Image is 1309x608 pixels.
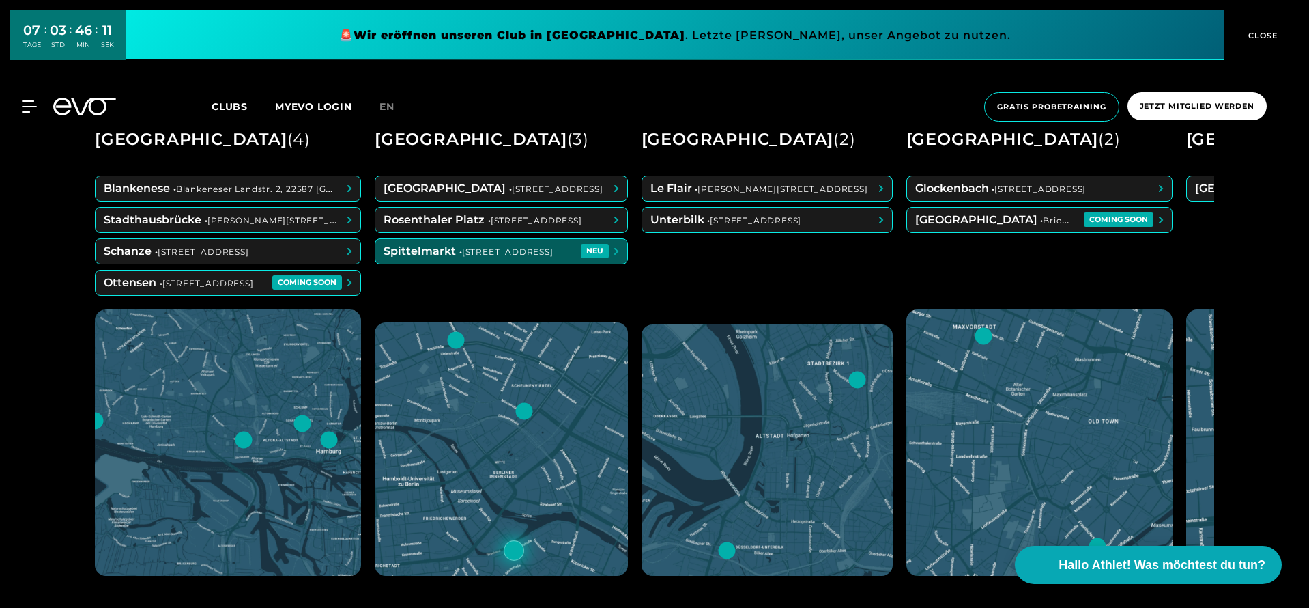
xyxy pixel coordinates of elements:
[50,40,66,50] div: STD
[379,100,394,113] span: en
[96,22,98,58] div: :
[212,100,248,113] span: Clubs
[44,22,46,58] div: :
[50,20,66,40] div: 03
[997,101,1106,113] span: Gratis Probetraining
[70,22,72,58] div: :
[1123,92,1271,122] a: Jetzt Mitglied werden
[1245,29,1278,42] span: CLOSE
[1224,10,1299,60] button: CLOSE
[75,20,92,40] div: 46
[23,20,41,40] div: 07
[101,40,114,50] div: SEK
[275,100,352,113] a: MYEVO LOGIN
[1059,556,1265,575] span: Hallo Athlet! Was möchtest du tun?
[379,99,411,115] a: en
[212,100,275,113] a: Clubs
[101,20,114,40] div: 11
[1015,546,1282,584] button: Hallo Athlet! Was möchtest du tun?
[1140,100,1254,112] span: Jetzt Mitglied werden
[23,40,41,50] div: TAGE
[75,40,92,50] div: MIN
[980,92,1123,122] a: Gratis Probetraining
